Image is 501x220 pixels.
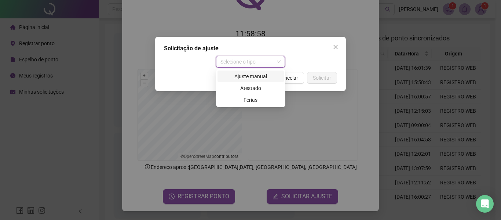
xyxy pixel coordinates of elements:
[222,96,279,104] div: Férias
[330,41,341,53] button: Close
[222,72,279,80] div: Ajuste manual
[217,82,284,94] div: Atestado
[476,195,494,213] div: Open Intercom Messenger
[217,71,284,82] div: Ajuste manual
[217,94,284,106] div: Férias
[222,84,279,92] div: Atestado
[164,44,337,53] div: Solicitação de ajuste
[278,74,298,82] span: Cancelar
[220,56,281,67] span: Selecione o tipo
[333,44,339,50] span: close
[307,72,337,84] button: Solicitar
[272,72,304,84] button: Cancelar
